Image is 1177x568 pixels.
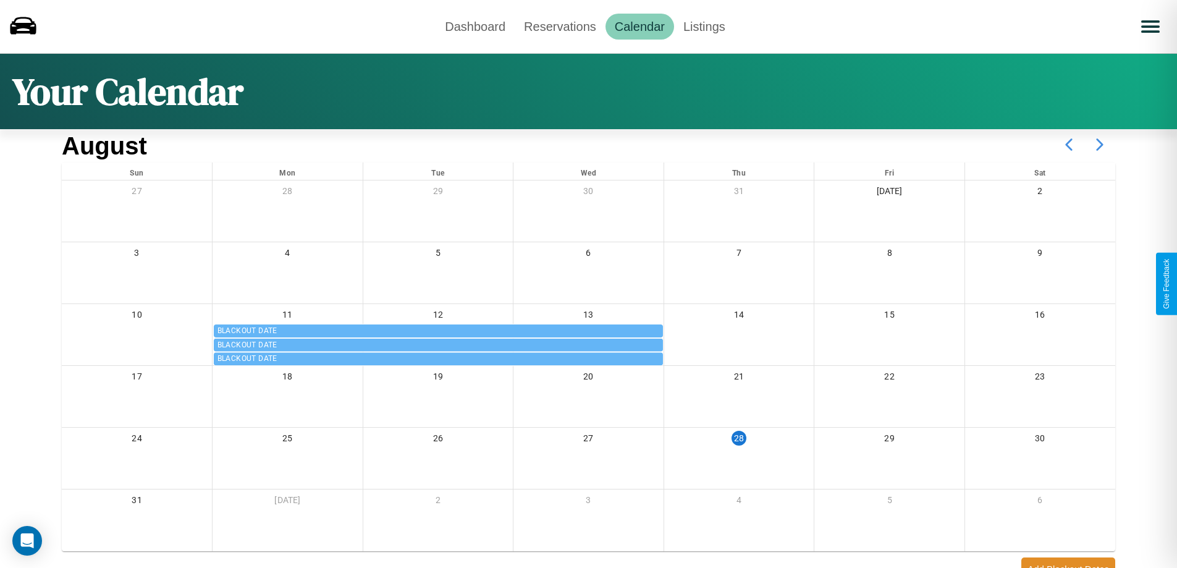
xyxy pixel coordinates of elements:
a: Listings [674,14,735,40]
div: 3 [62,242,212,268]
div: 27 [62,180,212,206]
div: 29 [363,180,513,206]
div: 3 [513,490,664,515]
div: 21 [664,366,814,391]
div: 14 [664,304,814,329]
div: 16 [965,304,1115,329]
div: 28 [213,180,363,206]
div: Wed [513,163,664,180]
div: 2 [965,180,1115,206]
div: 31 [664,180,814,206]
a: Calendar [605,14,674,40]
div: 27 [513,428,664,453]
div: 5 [363,242,513,268]
div: 26 [363,428,513,453]
div: 7 [664,242,814,268]
div: 15 [814,304,964,329]
div: 17 [62,366,212,391]
div: 9 [965,242,1115,268]
div: 29 [814,428,964,453]
div: Sat [965,163,1115,180]
div: 12 [363,304,513,329]
div: Give Feedback [1162,259,1171,309]
a: Dashboard [436,14,515,40]
div: 22 [814,366,964,391]
div: 20 [513,366,664,391]
div: 18 [213,366,363,391]
div: 13 [513,304,664,329]
button: Open menu [1133,9,1168,44]
div: 6 [965,490,1115,515]
div: 8 [814,242,964,268]
div: 6 [513,242,664,268]
div: 5 [814,490,964,515]
div: 4 [664,490,814,515]
div: 4 [213,242,363,268]
div: [DATE] [814,180,964,206]
div: 2 [363,490,513,515]
div: 28 [732,431,746,446]
div: 11 [213,304,363,329]
div: 30 [965,428,1115,453]
div: [DATE] [213,490,363,515]
div: 31 [62,490,212,515]
div: Thu [664,163,814,180]
div: 25 [213,428,363,453]
div: 19 [363,366,513,391]
div: Open Intercom Messenger [12,526,42,556]
div: Sun [62,163,212,180]
div: 10 [62,304,212,329]
div: Tue [363,163,513,180]
div: BLACKOUT DATE [217,353,661,365]
div: 23 [965,366,1115,391]
div: BLACKOUT DATE [217,325,661,337]
div: Fri [814,163,964,180]
h2: August [62,132,147,160]
div: 24 [62,428,212,453]
h1: Your Calendar [12,66,243,117]
div: 30 [513,180,664,206]
div: Mon [213,163,363,180]
div: BLACKOUT DATE [217,339,661,352]
a: Reservations [515,14,605,40]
